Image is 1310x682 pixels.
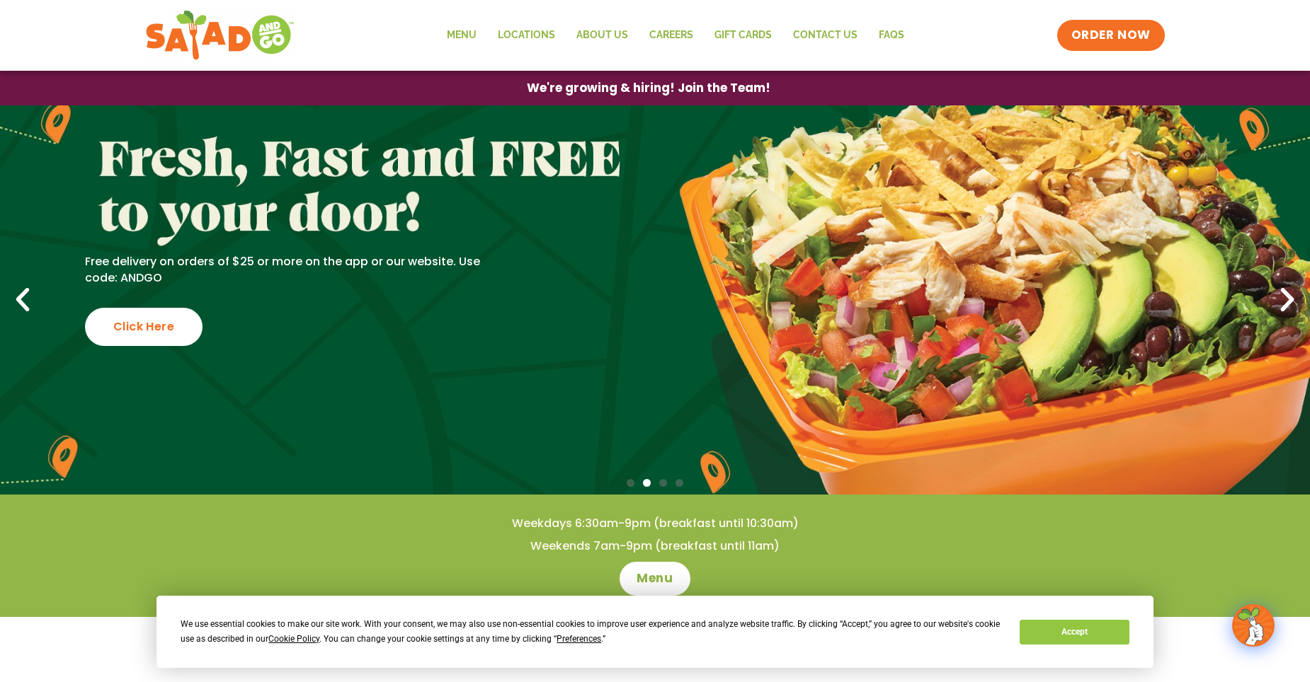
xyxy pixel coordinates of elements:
a: We're growing & hiring! Join the Team! [506,71,792,105]
button: Accept [1020,620,1129,645]
a: Menu [436,19,487,52]
span: Menu [637,570,673,587]
div: Click Here [85,308,203,346]
span: We're growing & hiring! Join the Team! [527,82,770,94]
a: Contact Us [782,19,868,52]
img: new-SAG-logo-768×292 [145,7,295,64]
span: Cookie Policy [268,634,319,644]
a: FAQs [868,19,915,52]
nav: Menu [436,19,915,52]
span: ORDER NOW [1071,27,1151,44]
a: GIFT CARDS [704,19,782,52]
div: We use essential cookies to make our site work. With your consent, we may also use non-essential ... [181,617,1003,647]
span: Go to slide 4 [676,479,683,487]
a: About Us [566,19,639,52]
div: Previous slide [7,284,38,316]
span: Go to slide 3 [659,479,667,487]
h4: Weekends 7am-9pm (breakfast until 11am) [28,538,1282,554]
a: Careers [639,19,704,52]
span: Preferences [557,634,601,644]
div: Next slide [1272,284,1303,316]
span: Go to slide 1 [627,479,634,487]
a: Menu [620,562,690,596]
a: ORDER NOW [1057,20,1165,51]
a: Locations [487,19,566,52]
p: Free delivery on orders of $25 or more on the app or our website. Use code: ANDGO [85,254,489,286]
h4: Weekdays 6:30am-9pm (breakfast until 10:30am) [28,516,1282,531]
div: Cookie Consent Prompt [156,596,1154,668]
span: Go to slide 2 [643,479,651,487]
img: wpChatIcon [1234,606,1273,645]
